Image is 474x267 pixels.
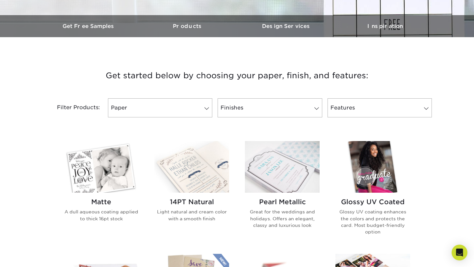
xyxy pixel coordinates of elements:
[335,141,410,193] img: Glossy UV Coated Invitations and Announcements
[39,15,138,37] a: Get Free Samples
[245,198,320,206] h2: Pearl Metallic
[245,141,320,193] img: Pearl Metallic Invitations and Announcements
[218,98,322,117] a: Finishes
[154,208,229,222] p: Light natural and cream color with a smooth finish
[138,23,237,29] h3: Products
[64,198,139,206] h2: Matte
[44,61,430,90] h3: Get started below by choosing your paper, finish, and features:
[64,208,139,222] p: A dull aqueous coating applied to thick 16pt stock
[154,141,229,246] a: 14PT Natural Invitations and Announcements 14PT Natural Light natural and cream color with a smoo...
[336,23,434,29] h3: Inspiration
[245,208,320,229] p: Great for the weddings and holidays. Offers an elegant, classy and luxurious look
[64,141,139,246] a: Matte Invitations and Announcements Matte A dull aqueous coating applied to thick 16pt stock
[335,198,410,206] h2: Glossy UV Coated
[64,141,139,193] img: Matte Invitations and Announcements
[237,15,336,37] a: Design Services
[237,23,336,29] h3: Design Services
[328,98,432,117] a: Features
[335,141,410,246] a: Glossy UV Coated Invitations and Announcements Glossy UV Coated Glossy UV coating enhances the co...
[336,15,434,37] a: Inspiration
[39,98,105,117] div: Filter Products:
[39,23,138,29] h3: Get Free Samples
[245,141,320,246] a: Pearl Metallic Invitations and Announcements Pearl Metallic Great for the weddings and holidays. ...
[108,98,212,117] a: Paper
[452,245,467,260] div: Open Intercom Messenger
[335,208,410,235] p: Glossy UV coating enhances the colors and protects the card. Most budget-friendly option
[154,198,229,206] h2: 14PT Natural
[154,141,229,193] img: 14PT Natural Invitations and Announcements
[138,15,237,37] a: Products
